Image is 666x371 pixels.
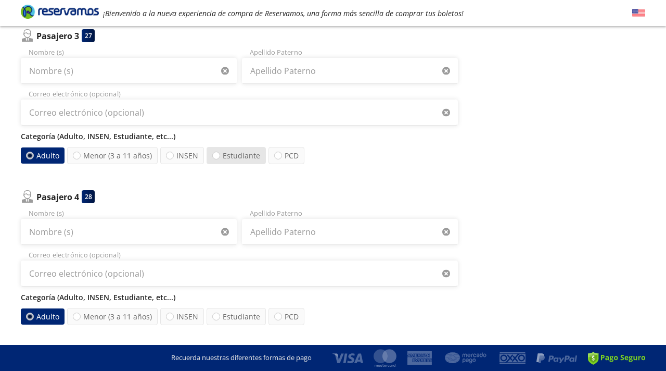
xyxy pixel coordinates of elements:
label: Estudiante [207,147,266,164]
input: Correo electrónico (opcional) [21,261,458,287]
input: Apellido Paterno [242,58,458,84]
label: Adulto [21,147,65,164]
input: Nombre (s) [21,58,237,84]
input: Apellido Paterno [242,219,458,245]
p: Categoría (Adulto, INSEN, Estudiante, etc...) [21,131,458,142]
label: PCD [268,147,304,164]
label: PCD [268,308,304,325]
i: Brand Logo [21,4,99,19]
div: 28 [82,190,95,203]
label: Adulto [21,308,65,325]
p: Pasajero 3 [36,30,79,42]
label: Estudiante [207,308,266,325]
p: Recuerda nuestras diferentes formas de pago [171,353,312,363]
input: Nombre (s) [21,219,237,245]
label: INSEN [160,147,204,164]
div: 27 [82,29,95,42]
label: INSEN [160,308,204,325]
a: Brand Logo [21,4,99,22]
label: Menor (3 a 11 años) [67,308,158,325]
label: Menor (3 a 11 años) [67,147,158,164]
input: Correo electrónico (opcional) [21,100,458,126]
p: Pasajero 4 [36,191,79,203]
em: ¡Bienvenido a la nueva experiencia de compra de Reservamos, una forma más sencilla de comprar tus... [103,8,464,18]
p: Categoría (Adulto, INSEN, Estudiante, etc...) [21,292,458,303]
button: English [632,7,645,20]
